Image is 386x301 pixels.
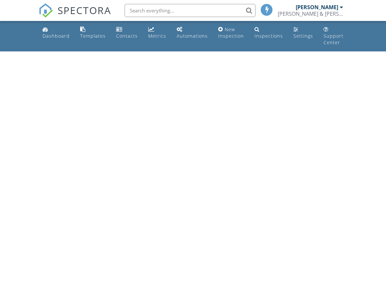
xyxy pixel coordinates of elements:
[278,10,343,17] div: Smith & Smith Home Inspections
[148,33,166,39] div: Metrics
[218,26,244,39] div: New Inspection
[293,33,313,39] div: Settings
[43,33,70,39] div: Dashboard
[125,4,255,17] input: Search everything...
[296,4,338,10] div: [PERSON_NAME]
[174,24,210,42] a: Automations (Basic)
[252,24,286,42] a: Inspections
[40,24,72,42] a: Dashboard
[324,33,343,46] div: Support Center
[114,24,140,42] a: Contacts
[58,3,111,17] span: SPECTORA
[291,24,316,42] a: Settings
[177,33,208,39] div: Automations
[39,9,111,23] a: SPECTORA
[321,24,346,49] a: Support Center
[216,24,247,42] a: New Inspection
[146,24,169,42] a: Metrics
[254,33,283,39] div: Inspections
[116,33,138,39] div: Contacts
[39,3,53,18] img: The Best Home Inspection Software - Spectora
[78,24,108,42] a: Templates
[80,33,106,39] div: Templates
